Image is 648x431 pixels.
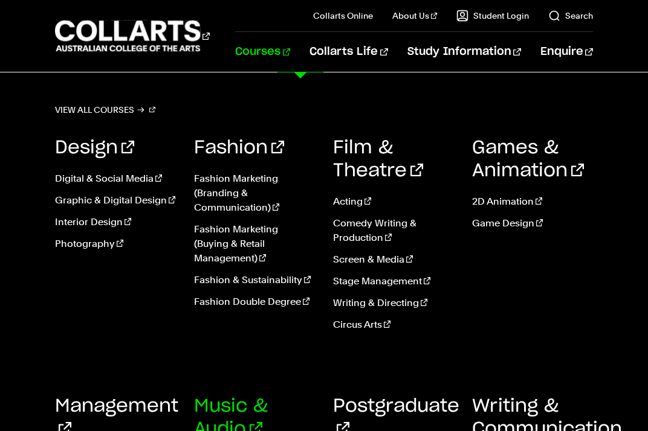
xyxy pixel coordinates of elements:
[194,222,315,266] a: Fashion Marketing (Buying & Retail Management)
[456,10,529,22] a: Student Login
[194,171,315,215] a: Fashion Marketing (Branding & Communication)
[55,19,205,53] div: Go to homepage
[55,171,176,186] a: Digital & Social Media
[333,318,454,332] a: Circus Arts
[392,10,437,22] a: About Us
[472,194,593,209] a: 2D Animation
[540,32,593,72] a: Enquire
[55,237,176,251] a: Photography
[333,252,454,267] a: Screen & Media
[472,139,584,180] a: Games & Animation
[313,10,373,22] a: Collarts Online
[194,139,284,157] a: Fashion
[333,274,454,289] a: Stage Management
[55,215,176,229] a: Interior Design
[333,139,423,180] a: Film & Theatre
[55,139,134,157] a: Design
[472,216,593,231] a: Game Design
[55,193,176,208] a: Graphic & Digital Design
[333,296,454,310] a: Writing & Directing
[309,32,387,72] a: Collarts Life
[194,273,315,287] a: Fashion & Sustainability
[548,10,593,22] a: Search
[407,32,521,72] a: Study Information
[333,216,454,245] a: Comedy Writing & Production
[194,295,315,309] a: Fashion Double Degree
[235,32,290,72] a: Courses
[55,101,155,118] a: View all courses
[333,194,454,209] a: Acting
